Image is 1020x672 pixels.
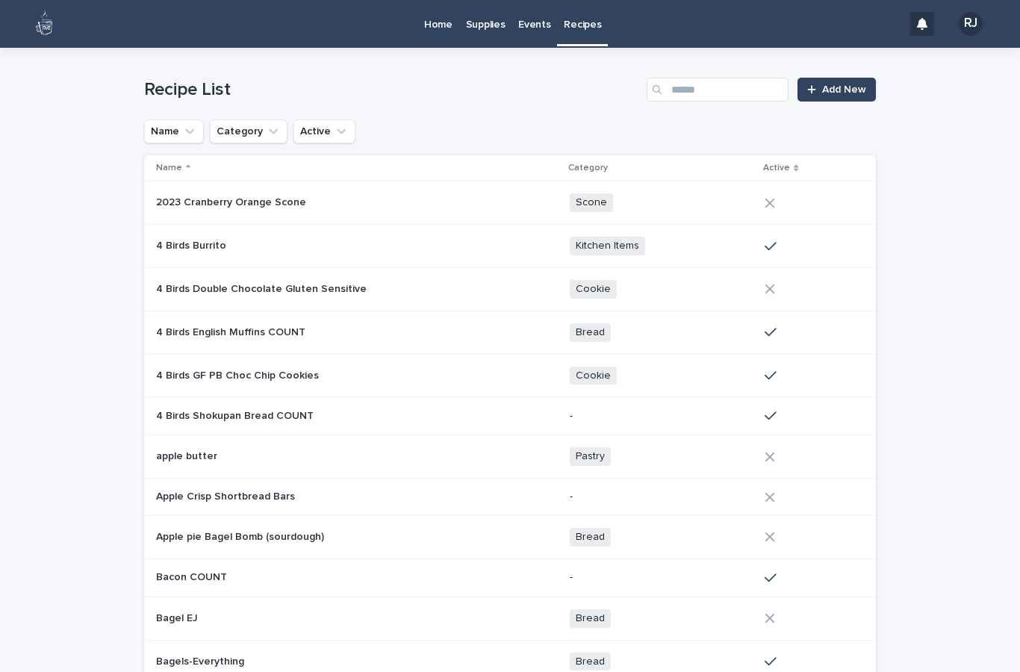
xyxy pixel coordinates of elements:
span: Cookie [570,280,617,299]
tr: apple butterapple butter Pastry [144,435,876,479]
tr: Apple Crisp Shortbread BarsApple Crisp Shortbread Bars - [144,479,876,516]
button: Name [144,119,204,143]
p: 4 Birds Double Chocolate Gluten Sensitive [156,280,370,296]
p: 4 Birds Burrito [156,237,229,252]
tr: 4 Birds Burrito4 Birds Burrito Kitchen Items [144,225,876,268]
a: Add New [797,78,876,102]
span: Pastry [570,447,611,466]
span: Add New [822,84,866,95]
p: Apple Crisp Shortbread Bars [156,488,298,503]
tr: 4 Birds English Muffins COUNT4 Birds English Muffins COUNT Bread [144,311,876,354]
p: Bagels-Everything [156,653,247,668]
img: 80hjoBaRqlyywVK24fQd [30,9,60,39]
span: Bread [570,323,611,342]
tr: 4 Birds Shokupan Bread COUNT4 Birds Shokupan Bread COUNT - [144,397,876,435]
p: - [570,410,753,423]
h1: Recipe List [144,79,641,101]
div: RJ [959,12,983,36]
tr: Bacon COUNTBacon COUNT - [144,559,876,597]
tr: 4 Birds Double Chocolate Gluten Sensitive4 Birds Double Chocolate Gluten Sensitive Cookie [144,267,876,311]
input: Search [647,78,789,102]
p: - [570,491,753,503]
p: 2023 Cranberry Orange Scone [156,193,309,209]
p: 4 Birds GF PB Choc Chip Cookies [156,367,322,382]
p: 4 Birds Shokupan Bread COUNT [156,407,317,423]
span: Cookie [570,367,617,385]
p: apple butter [156,447,220,463]
p: Category [568,160,608,176]
span: Kitchen Items [570,237,645,255]
p: Name [156,160,182,176]
p: - [570,571,753,584]
span: Bread [570,653,611,671]
span: Scone [570,193,613,212]
span: Bread [570,609,611,628]
tr: 4 Birds GF PB Choc Chip Cookies4 Birds GF PB Choc Chip Cookies Cookie [144,354,876,397]
button: Category [210,119,287,143]
p: Apple pie Bagel Bomb (sourdough) [156,528,327,544]
span: Bread [570,528,611,547]
tr: Bagel EJBagel EJ Bread [144,597,876,640]
button: Active [293,119,355,143]
tr: Apple pie Bagel Bomb (sourdough)Apple pie Bagel Bomb (sourdough) Bread [144,515,876,559]
tr: 2023 Cranberry Orange Scone2023 Cranberry Orange Scone Scone [144,181,876,225]
p: Active [763,160,790,176]
p: Bagel EJ [156,609,201,625]
p: 4 Birds English Muffins COUNT [156,323,308,339]
p: Bacon COUNT [156,568,230,584]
